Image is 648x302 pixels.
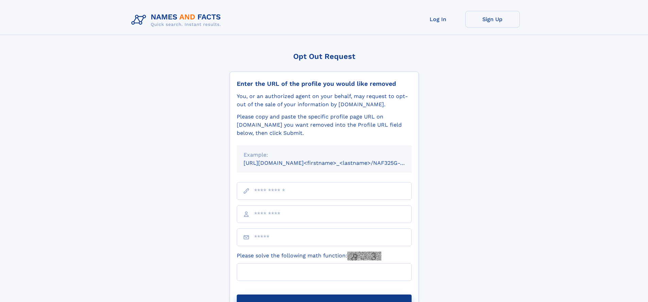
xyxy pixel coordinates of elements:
[237,92,412,109] div: You, or an authorized agent on your behalf, may request to opt-out of the sale of your informatio...
[237,80,412,88] div: Enter the URL of the profile you would like removed
[411,11,465,28] a: Log In
[237,252,381,260] label: Please solve the following math function:
[465,11,520,28] a: Sign Up
[244,160,425,166] small: [URL][DOMAIN_NAME]<firstname>_<lastname>/NAF325G-xxxxxxxx
[230,52,419,61] div: Opt Out Request
[244,151,405,159] div: Example:
[237,113,412,137] div: Please copy and paste the specific profile page URL on [DOMAIN_NAME] you want removed into the Pr...
[129,11,227,29] img: Logo Names and Facts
